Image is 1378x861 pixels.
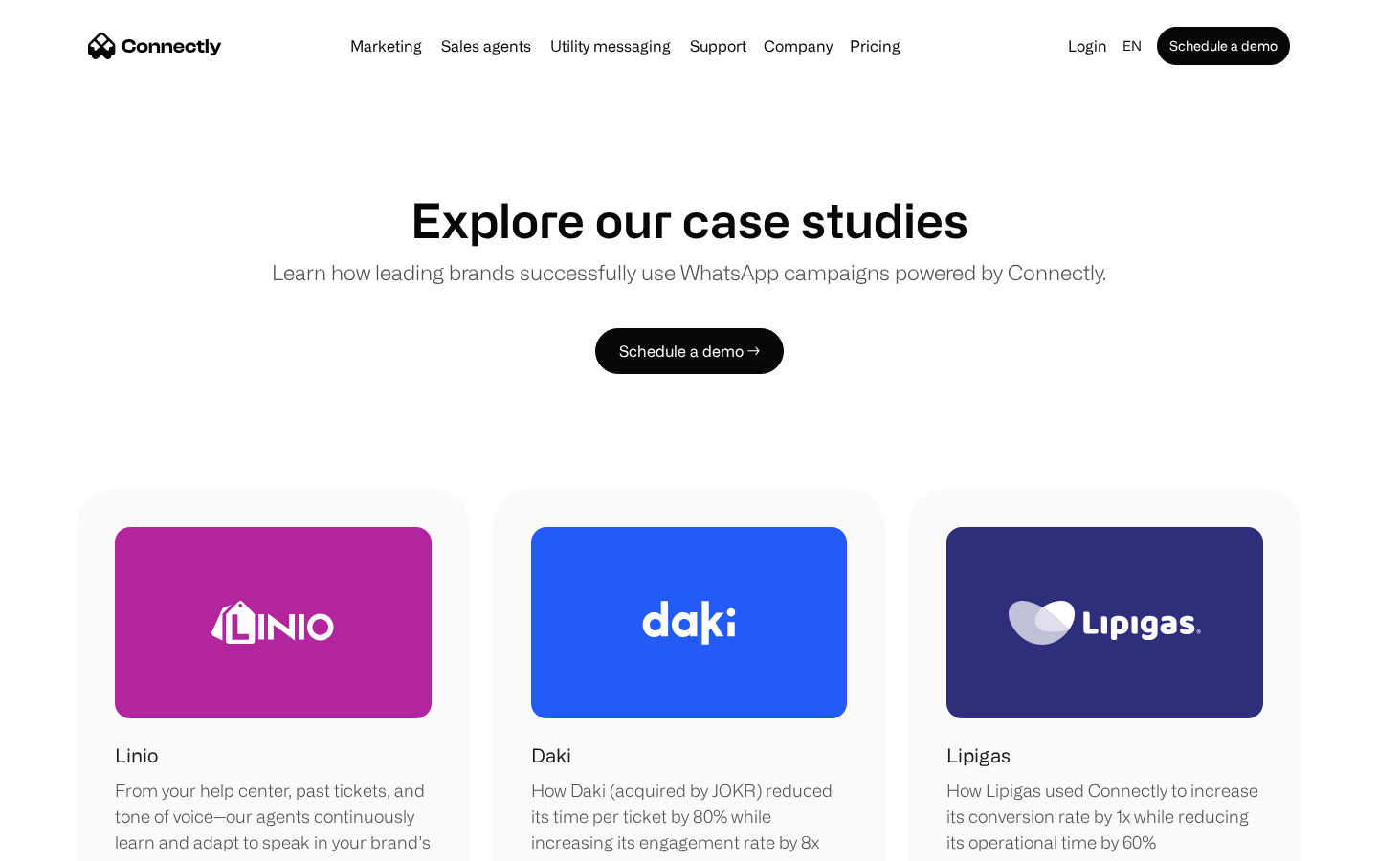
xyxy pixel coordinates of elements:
[38,828,115,854] ul: Language list
[19,826,115,854] aside: Language selected: English
[543,38,678,54] a: Utility messaging
[682,38,754,54] a: Support
[642,601,736,645] img: Daki Logo
[595,328,784,374] a: Schedule a demo →
[411,191,968,249] h1: Explore our case studies
[946,778,1263,855] div: How Lipigas used Connectly to increase its conversion rate by 1x while reducing its operational t...
[1060,33,1115,59] a: Login
[1157,27,1290,65] a: Schedule a demo
[531,741,571,770] h1: Daki
[1122,33,1142,59] div: en
[433,38,539,54] a: Sales agents
[343,38,430,54] a: Marketing
[272,256,1106,288] p: Learn how leading brands successfully use WhatsApp campaigns powered by Connectly.
[842,38,908,54] a: Pricing
[115,741,158,770] h1: Linio
[946,741,1011,770] h1: Lipigas
[764,33,833,59] div: Company
[211,601,334,644] img: Linio Logo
